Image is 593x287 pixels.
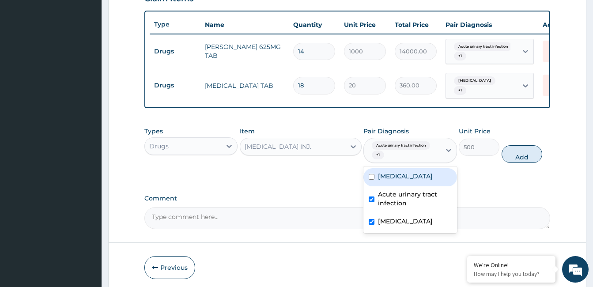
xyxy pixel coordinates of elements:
td: Drugs [150,43,200,60]
th: Total Price [390,16,441,34]
div: We're Online! [474,261,549,269]
label: Acute urinary tract infection [378,190,451,208]
span: + 1 [454,52,466,60]
th: Actions [538,16,582,34]
th: Type [150,16,200,33]
span: + 1 [372,151,384,159]
th: Unit Price [340,16,390,34]
div: [MEDICAL_DATA] INJ. [245,142,311,151]
button: Add [502,145,542,163]
p: How may I help you today? [474,270,549,278]
label: [MEDICAL_DATA] [378,217,433,226]
div: Minimize live chat window [145,4,166,26]
th: Name [200,16,289,34]
textarea: Type your message and hit 'Enter' [4,193,168,223]
label: Comment [144,195,550,202]
label: Item [240,127,255,136]
span: Acute urinary tract infection [372,141,430,150]
label: Unit Price [459,127,491,136]
td: [PERSON_NAME] 625MG TAB [200,38,289,64]
th: Pair Diagnosis [441,16,538,34]
th: Quantity [289,16,340,34]
span: [MEDICAL_DATA] [454,76,495,85]
td: [MEDICAL_DATA] TAB [200,77,289,94]
span: Acute urinary tract infection [454,42,512,51]
img: d_794563401_company_1708531726252_794563401 [16,44,36,66]
span: + 1 [454,86,466,95]
label: Pair Diagnosis [363,127,409,136]
div: Chat with us now [46,49,148,61]
label: [MEDICAL_DATA] [378,172,433,181]
div: Drugs [149,142,169,151]
span: We're online! [51,87,122,176]
label: Types [144,128,163,135]
button: Previous [144,256,195,279]
td: Drugs [150,77,200,94]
